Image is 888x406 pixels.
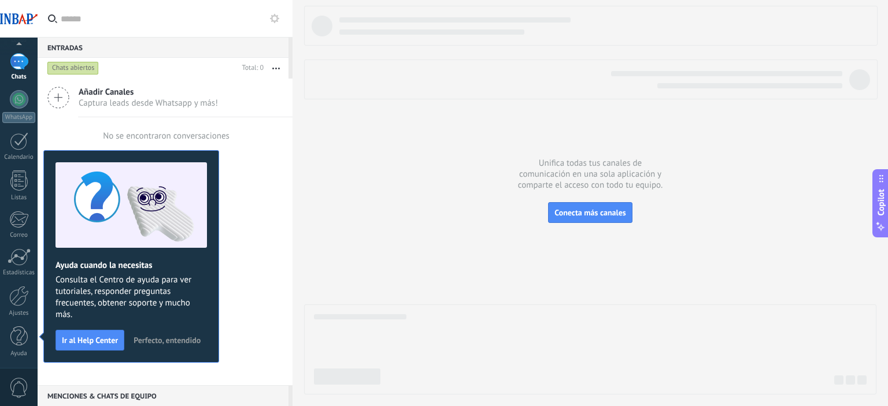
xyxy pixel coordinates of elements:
[2,310,36,317] div: Ajustes
[55,274,207,321] span: Consulta el Centro de ayuda para ver tutoriales, responder preguntas frecuentes, obtener soporte ...
[55,260,207,271] h2: Ayuda cuando la necesitas
[38,37,288,58] div: Entradas
[2,194,36,202] div: Listas
[554,207,626,218] span: Conecta más canales
[128,331,206,349] button: Perfecto, entendido
[2,73,36,81] div: Chats
[47,61,99,75] div: Chats abiertos
[2,269,36,277] div: Estadísticas
[238,62,264,74] div: Total: 0
[134,336,201,344] span: Perfecto, entendido
[548,202,632,223] button: Conecta más canales
[2,112,35,123] div: WhatsApp
[103,131,230,141] div: No se encontraron conversaciones
[2,154,36,161] div: Calendario
[62,336,118,344] span: Ir al Help Center
[2,350,36,357] div: Ayuda
[79,87,218,98] span: Añadir Canales
[79,98,218,109] span: Captura leads desde Whatsapp y más!
[2,232,36,239] div: Correo
[38,385,288,406] div: Menciones & Chats de equipo
[875,189,887,215] span: Copilot
[55,330,124,351] button: Ir al Help Center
